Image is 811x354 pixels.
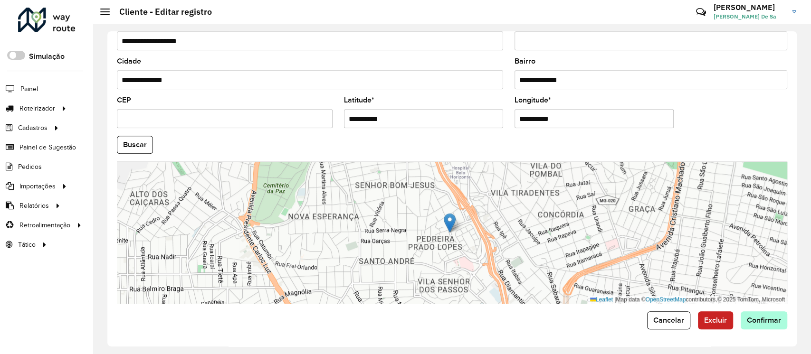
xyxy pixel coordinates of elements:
span: Painel [20,84,38,94]
button: Buscar [117,136,153,154]
button: Excluir [698,311,733,329]
a: Contato Rápido [691,2,711,22]
span: Pedidos [18,162,42,172]
label: Bairro [515,56,535,67]
label: Simulação [29,51,65,62]
img: Marker [444,213,456,233]
span: [PERSON_NAME] De Sa [714,12,785,21]
span: Painel de Sugestão [19,142,76,152]
span: Excluir [704,316,727,324]
button: Confirmar [741,311,787,329]
span: Roteirizador [19,103,55,113]
label: CEP [117,94,131,106]
button: Cancelar [647,311,690,329]
h2: Cliente - Editar registro [110,7,212,17]
div: Map data © contributors,© 2025 TomTom, Microsoft [588,296,787,304]
label: Longitude [515,94,551,106]
span: Cadastros [18,123,48,133]
span: Relatórios [19,201,49,211]
a: Leaflet [590,296,613,303]
a: OpenStreetMap [646,296,686,303]
span: | [614,296,616,303]
h3: [PERSON_NAME] [714,3,785,12]
span: Importações [19,181,56,191]
label: Cidade [117,56,141,67]
label: Latitude [344,94,374,106]
span: Cancelar [653,316,684,324]
span: Tático [18,240,36,250]
span: Retroalimentação [19,220,70,230]
span: Confirmar [747,316,781,324]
